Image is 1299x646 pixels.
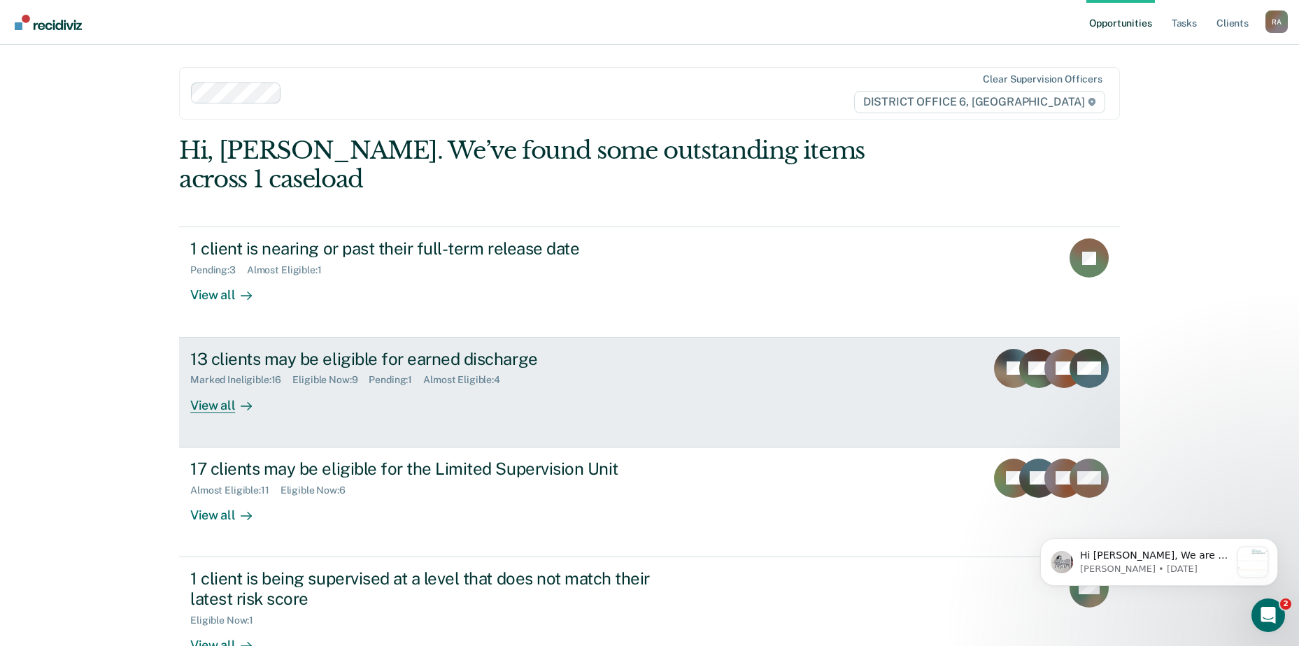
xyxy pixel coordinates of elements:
div: View all [190,276,269,303]
div: Marked Ineligible : 16 [190,374,292,386]
a: 13 clients may be eligible for earned dischargeMarked Ineligible:16Eligible Now:9Pending:1Almost ... [179,338,1120,447]
div: Eligible Now : 1 [190,615,264,626]
div: Pending : 1 [369,374,423,386]
div: View all [190,496,269,523]
div: Almost Eligible : 1 [247,264,333,276]
button: Profile dropdown button [1265,10,1288,33]
iframe: Intercom notifications message [1019,510,1299,608]
div: R A [1265,10,1288,33]
div: Almost Eligible : 4 [423,374,511,386]
iframe: Intercom live chat [1251,598,1285,632]
div: 1 client is nearing or past their full-term release date [190,238,681,259]
div: Eligible Now : 6 [281,484,357,496]
div: Pending : 3 [190,264,247,276]
div: View all [190,386,269,413]
a: 1 client is nearing or past their full-term release datePending:3Almost Eligible:1View all [179,227,1120,337]
div: Eligible Now : 9 [292,374,369,386]
div: Almost Eligible : 11 [190,484,281,496]
img: Recidiviz [15,15,82,30]
div: Clear supervision officers [983,73,1102,85]
span: 2 [1280,598,1291,610]
div: 17 clients may be eligible for the Limited Supervision Unit [190,459,681,479]
div: 1 client is being supervised at a level that does not match their latest risk score [190,568,681,609]
a: 17 clients may be eligible for the Limited Supervision UnitAlmost Eligible:11Eligible Now:6View all [179,447,1120,557]
div: 13 clients may be eligible for earned discharge [190,349,681,369]
div: Hi, [PERSON_NAME]. We’ve found some outstanding items across 1 caseload [179,136,932,194]
span: DISTRICT OFFICE 6, [GEOGRAPHIC_DATA] [854,91,1105,113]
